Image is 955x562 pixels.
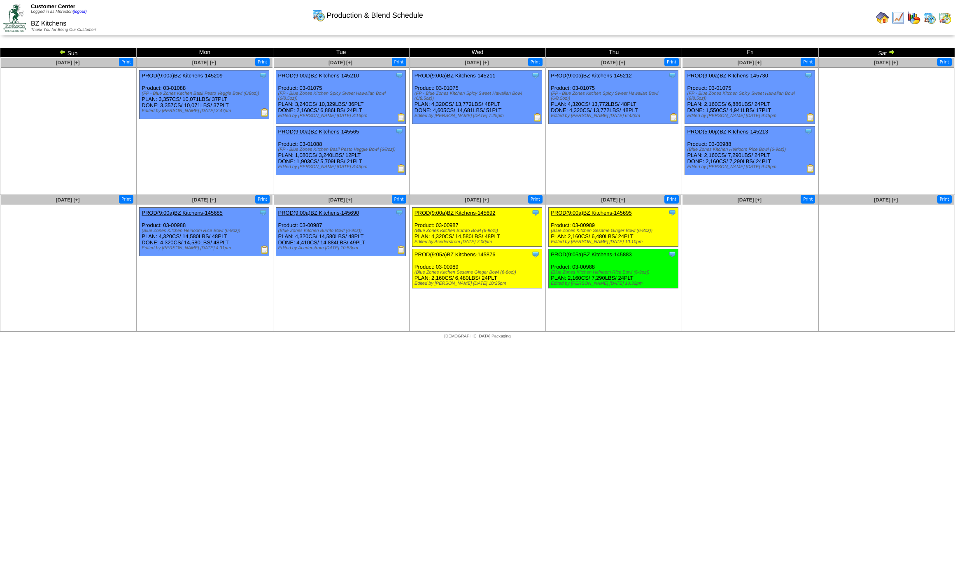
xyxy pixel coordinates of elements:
div: Product: 03-01075 PLAN: 3,240CS / 10,329LBS / 36PLT DONE: 2,160CS / 6,886LBS / 24PLT [276,70,405,124]
div: Product: 03-01075 PLAN: 4,320CS / 13,772LBS / 48PLT DONE: 4,605CS / 14,681LBS / 51PLT [412,70,542,124]
td: Fri [682,48,818,57]
img: calendarinout.gif [939,11,952,24]
span: BZ Kitchens [31,20,66,27]
img: ZoRoCo_Logo(Green%26Foil)%20jpg.webp [3,4,26,31]
div: (FP - Blue Zones Kitchen Spicy Sweet Hawaiian Bowl (6/8.5oz)) [278,91,405,101]
button: Print [528,58,543,66]
button: Print [937,195,952,204]
div: Edited by [PERSON_NAME] [DATE] 3:45pm [278,164,405,169]
div: (FP - Blue Zones Kitchen Basil Pesto Veggie Bowl (6/8oz)) [142,91,269,96]
img: Tooltip [668,250,676,258]
a: [DATE] [+] [874,197,898,203]
img: Tooltip [668,208,676,217]
img: calendarprod.gif [923,11,936,24]
img: Production Report [670,113,678,122]
div: (FP - Blue Zones Kitchen Spicy Sweet Hawaiian Bowl (6/8.5oz)) [551,91,678,101]
div: (Blue Zones Kitchen Heirloom Rice Bowl (6-9oz)) [687,147,814,152]
img: Tooltip [804,127,813,136]
img: arrowleft.gif [59,49,66,55]
td: Thu [546,48,682,57]
a: PROD(9:00a)BZ Kitchens-145212 [551,73,632,79]
img: Tooltip [531,71,540,80]
div: (Blue Zones Kitchen Burrito Bowl (6-9oz)) [415,228,542,233]
span: Logged in as Mpreston [31,9,87,14]
a: PROD(9:00a)BZ Kitchens-145211 [415,73,496,79]
div: Product: 03-00988 PLAN: 2,160CS / 7,290LBS / 24PLT DONE: 2,160CS / 7,290LBS / 24PLT [685,126,815,175]
a: PROD(9:00a)BZ Kitchens-145690 [278,210,359,216]
img: Production Report [397,246,405,254]
div: (FP - Blue Zones Kitchen Basil Pesto Veggie Bowl (6/8oz)) [278,147,405,152]
button: Print [392,195,406,204]
td: Tue [273,48,409,57]
span: [DATE] [+] [738,197,762,203]
div: Edited by [PERSON_NAME] [DATE] 10:32pm [551,281,678,286]
div: Edited by Acederstrom [DATE] 10:53pm [278,246,405,251]
div: Product: 03-01088 PLAN: 3,357CS / 10,071LBS / 37PLT DONE: 3,357CS / 10,071LBS / 37PLT [140,70,269,119]
div: Edited by [PERSON_NAME] [DATE] 4:31pm [142,246,269,251]
div: Edited by [PERSON_NAME] [DATE] 3:47pm [142,108,269,113]
button: Print [255,195,270,204]
div: (FP - Blue Zones Kitchen Spicy Sweet Hawaiian Bowl (6/8.5oz)) [687,91,814,101]
a: [DATE] [+] [56,197,79,203]
img: Tooltip [259,71,267,80]
a: [DATE] [+] [465,197,489,203]
img: Tooltip [668,71,676,80]
img: Tooltip [531,250,540,258]
div: Edited by [PERSON_NAME] [DATE] 9:45pm [687,113,814,118]
td: Wed [409,48,545,57]
div: (Blue Zones Kitchen Heirloom Rice Bowl (6-9oz)) [551,270,678,275]
img: graph.gif [907,11,920,24]
a: PROD(5:00p)BZ Kitchens-145213 [687,129,768,135]
img: Production Report [533,113,542,122]
a: PROD(9:00a)BZ Kitchens-145695 [551,210,632,216]
img: Tooltip [395,127,403,136]
div: Product: 03-00989 PLAN: 2,160CS / 6,480LBS / 24PLT [412,249,542,288]
a: [DATE] [+] [192,60,216,66]
div: Edited by [PERSON_NAME] [DATE] 10:25pm [415,281,542,286]
div: Edited by Acederstrom [DATE] 7:00pm [415,239,542,244]
div: Product: 03-00987 PLAN: 4,320CS / 14,580LBS / 48PLT DONE: 4,410CS / 14,884LBS / 49PLT [276,208,405,256]
a: [DATE] [+] [601,60,625,66]
div: Edited by [PERSON_NAME] [DATE] 6:42pm [551,113,678,118]
a: [DATE] [+] [56,60,79,66]
a: PROD(9:05a)BZ Kitchens-145883 [551,251,632,258]
img: Production Report [397,113,405,122]
div: Edited by [PERSON_NAME] [DATE] 7:25pm [415,113,542,118]
div: Product: 03-00987 PLAN: 4,320CS / 14,580LBS / 48PLT [412,208,542,247]
img: Production Report [261,108,269,117]
img: Tooltip [395,208,403,217]
span: [DATE] [+] [738,60,762,66]
span: [DEMOGRAPHIC_DATA] Packaging [444,334,510,339]
a: PROD(9:00a)BZ Kitchens-145565 [278,129,359,135]
div: Product: 03-00989 PLAN: 2,160CS / 6,480LBS / 24PLT [549,208,678,247]
button: Print [392,58,406,66]
a: PROD(9:00a)BZ Kitchens-145210 [278,73,359,79]
div: Product: 03-00988 PLAN: 4,320CS / 14,580LBS / 48PLT DONE: 4,320CS / 14,580LBS / 48PLT [140,208,269,256]
button: Print [255,58,270,66]
a: PROD(9:00a)BZ Kitchens-145730 [687,73,768,79]
a: PROD(9:05a)BZ Kitchens-145876 [415,251,496,258]
img: home.gif [876,11,889,24]
img: arrowright.gif [888,49,895,55]
button: Print [119,58,133,66]
span: Production & Blend Schedule [327,11,423,20]
a: PROD(9:00a)BZ Kitchens-145685 [142,210,223,216]
a: [DATE] [+] [601,197,625,203]
img: Tooltip [804,71,813,80]
div: Product: 03-01075 PLAN: 2,160CS / 6,886LBS / 24PLT DONE: 1,550CS / 4,941LBS / 17PLT [685,70,815,124]
div: Edited by [PERSON_NAME] [DATE] 3:16pm [278,113,405,118]
a: [DATE] [+] [328,197,352,203]
div: Product: 03-01088 PLAN: 1,080CS / 3,240LBS / 12PLT DONE: 1,903CS / 5,709LBS / 21PLT [276,126,405,175]
div: Product: 03-01075 PLAN: 4,320CS / 13,772LBS / 48PLT DONE: 4,320CS / 13,772LBS / 48PLT [549,70,678,124]
span: [DATE] [+] [328,60,352,66]
a: [DATE] [+] [874,60,898,66]
td: Sun [0,48,137,57]
a: [DATE] [+] [192,197,216,203]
